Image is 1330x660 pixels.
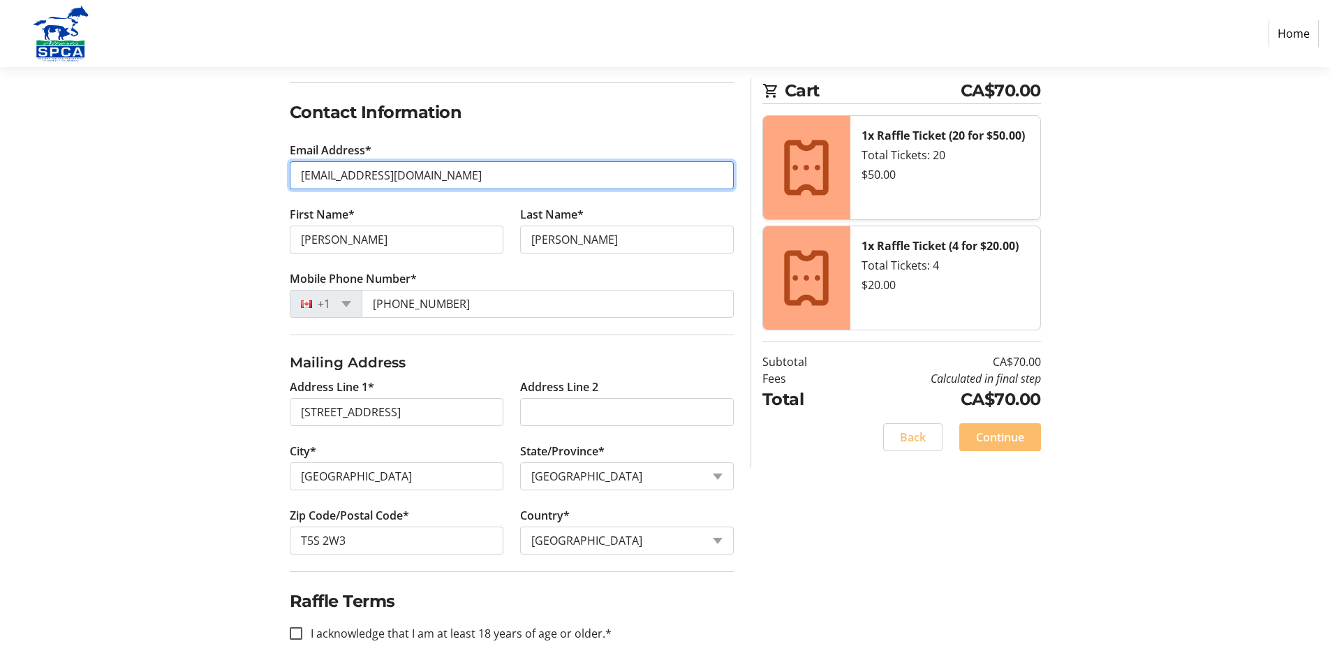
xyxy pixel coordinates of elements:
[843,387,1041,412] td: CA$70.00
[959,423,1041,451] button: Continue
[362,290,734,318] input: (506) 234-5678
[862,166,1029,183] div: $50.00
[961,78,1041,103] span: CA$70.00
[520,379,598,395] label: Address Line 2
[290,507,409,524] label: Zip Code/Postal Code*
[976,429,1024,446] span: Continue
[862,147,1029,163] div: Total Tickets: 20
[302,625,612,642] label: I acknowledge that I am at least 18 years of age or older.*
[843,370,1041,387] td: Calculated in final step
[1269,20,1319,47] a: Home
[290,398,503,426] input: Address
[290,352,734,373] h3: Mailing Address
[520,443,605,460] label: State/Province*
[883,423,943,451] button: Back
[290,100,734,125] h2: Contact Information
[520,507,570,524] label: Country*
[290,206,355,223] label: First Name*
[862,277,1029,293] div: $20.00
[520,206,584,223] label: Last Name*
[290,527,503,555] input: Zip or Postal Code
[290,270,417,287] label: Mobile Phone Number*
[762,370,843,387] td: Fees
[785,78,961,103] span: Cart
[862,128,1025,143] strong: 1x Raffle Ticket (20 for $50.00)
[290,462,503,490] input: City
[290,379,374,395] label: Address Line 1*
[900,429,926,446] span: Back
[862,257,1029,274] div: Total Tickets: 4
[290,589,734,614] h2: Raffle Terms
[762,353,843,370] td: Subtotal
[11,6,110,61] img: Alberta SPCA's Logo
[290,443,316,460] label: City*
[862,238,1019,254] strong: 1x Raffle Ticket (4 for $20.00)
[762,387,843,412] td: Total
[290,142,371,159] label: Email Address*
[843,353,1041,370] td: CA$70.00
